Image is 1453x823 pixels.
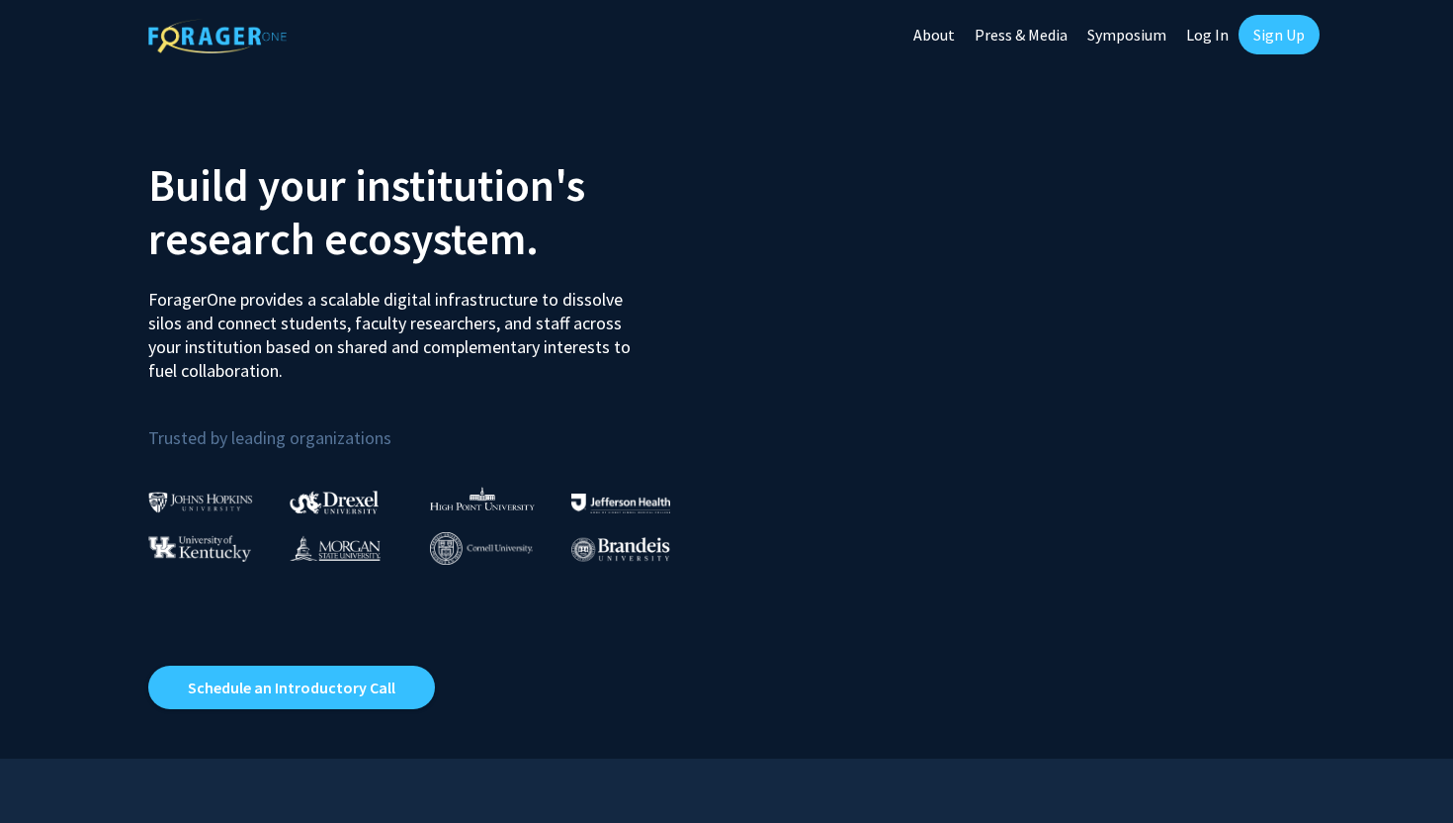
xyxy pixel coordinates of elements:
p: Trusted by leading organizations [148,399,712,453]
a: Sign Up [1239,15,1320,54]
img: ForagerOne Logo [148,19,287,53]
p: ForagerOne provides a scalable digital infrastructure to dissolve silos and connect students, fac... [148,273,644,383]
img: Thomas Jefferson University [571,494,670,512]
img: Cornell University [430,532,533,565]
img: Brandeis University [571,537,670,562]
img: Johns Hopkins University [148,492,253,512]
img: High Point University [430,487,535,510]
a: Opens in a new tab [148,666,435,709]
img: University of Kentucky [148,535,251,562]
img: Morgan State University [290,535,381,561]
h2: Build your institution's research ecosystem. [148,158,712,265]
img: Drexel University [290,491,379,513]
